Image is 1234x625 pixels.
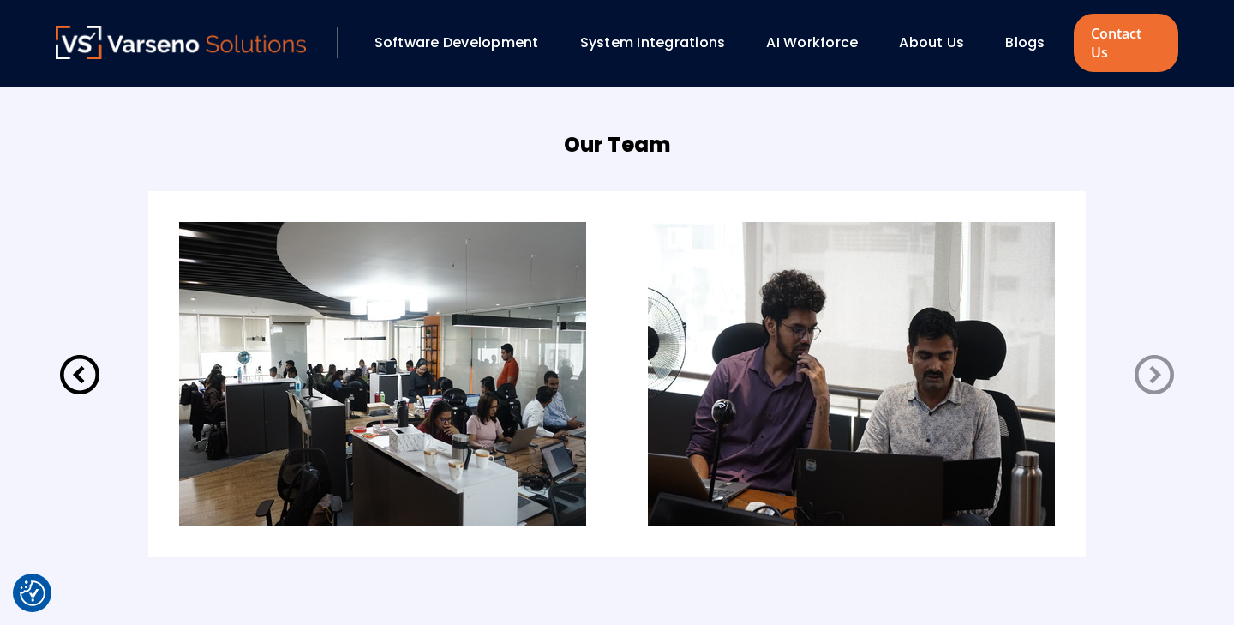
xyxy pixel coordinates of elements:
div: Software Development [366,28,563,57]
a: Contact Us [1074,14,1178,72]
div: AI Workforce [758,28,882,57]
button: Cookie Settings [20,580,45,606]
a: About Us [899,33,964,52]
div: System Integrations [572,28,750,57]
h5: Our Team [564,129,670,160]
img: Varseno Solutions – Product Engineering & IT Services [56,26,306,59]
img: Revisit consent button [20,580,45,606]
a: System Integrations [580,33,726,52]
a: Software Development [374,33,539,52]
div: About Us [890,28,988,57]
a: AI Workforce [766,33,858,52]
div: Blogs [997,28,1069,57]
a: Blogs [1005,33,1045,52]
a: Varseno Solutions – Product Engineering & IT Services [56,26,306,60]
